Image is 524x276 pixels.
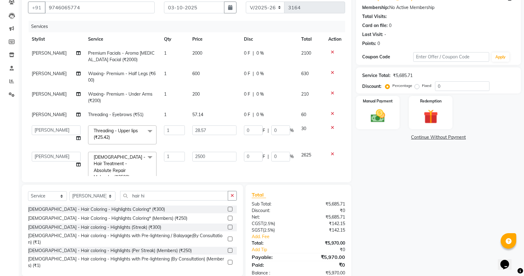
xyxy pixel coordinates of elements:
div: Service Total: [362,72,391,79]
span: 0 % [256,91,264,97]
div: ₹5,685.71 [298,201,350,207]
span: % [290,127,294,134]
span: CGST [252,221,263,226]
span: 60 [301,112,306,117]
a: Add. Fee [247,233,350,240]
div: No Active Membership [362,4,515,11]
label: Fixed [422,83,431,88]
div: ₹5,685.71 [393,72,413,79]
span: [DEMOGRAPHIC_DATA] - Hair Treatment - Absolute Repair Molecular (₹2500) [94,154,145,180]
span: 2.5% [264,221,274,226]
img: _cash.svg [366,108,390,124]
div: Card on file: [362,22,388,29]
span: 600 [192,71,200,76]
span: | [253,111,254,118]
label: Redemption [420,98,442,104]
span: 0 F [244,91,250,97]
div: Payable: [247,253,298,261]
button: +91 [28,2,45,13]
div: 0 [389,22,391,29]
span: Threading - Upper lips (₹25.42) [94,128,138,140]
span: F [263,153,265,160]
div: [DEMOGRAPHIC_DATA] - Hair coloring - Highlights (Streak) (₹300) [28,224,161,231]
span: 0 % [256,111,264,118]
input: Enter Offer / Coupon Code [413,52,489,62]
span: 2100 [301,50,311,56]
span: Premium Facials - Aroma [MEDICAL_DATA] Facial (₹2000) [88,50,155,62]
div: ₹5,970.00 [298,253,350,261]
span: | [268,153,269,160]
span: | [253,91,254,97]
th: Service [84,32,160,46]
span: 0 F [244,111,250,118]
div: ₹142.15 [298,227,350,233]
div: Coupon Code [362,54,413,60]
span: 1 [164,112,166,117]
div: - [384,31,386,38]
div: 0 [377,40,380,47]
div: ₹0 [298,261,350,269]
span: Waxing- Premium - Half Legs (₹600) [88,71,156,83]
span: 0 F [244,70,250,77]
span: [PERSON_NAME] [32,112,67,117]
th: Disc [240,32,297,46]
div: ₹142.15 [298,220,350,227]
span: 1 [164,50,166,56]
span: SGST [252,227,263,233]
a: Add Tip [247,247,307,253]
label: Percentage [392,83,412,88]
span: 0 % [256,50,264,57]
span: 1 [164,71,166,76]
span: 2.5% [264,228,274,233]
span: | [268,127,269,134]
div: Sub Total: [247,201,298,207]
span: 0 F [244,50,250,57]
div: Total: [247,240,298,247]
span: Threading - Eyebrows (₹51) [88,112,143,117]
div: Services [29,21,350,32]
div: Discount: [247,207,298,214]
input: Search or Scan [120,191,228,201]
span: % [290,153,294,160]
div: Membership: [362,4,389,11]
span: 630 [301,71,309,76]
th: Price [189,32,240,46]
span: 57.14 [192,112,203,117]
label: Manual Payment [363,98,393,104]
span: F [263,127,265,134]
div: ( ) [247,220,298,227]
span: 210 [301,91,309,97]
div: Paid: [247,261,298,269]
div: ₹0 [307,247,350,253]
img: _gift.svg [419,108,442,125]
iframe: chat widget [498,251,518,270]
div: Discount: [362,83,381,90]
div: [DEMOGRAPHIC_DATA] - Hair coloring - Highlights (Per Streak) (Members) (₹250) [28,247,192,254]
span: Total [252,192,266,198]
div: ( ) [247,227,298,233]
div: ₹5,970.00 [298,240,350,247]
span: 2000 [192,50,202,56]
span: 200 [192,91,200,97]
div: Points: [362,40,376,47]
a: x [110,134,113,140]
div: [DEMOGRAPHIC_DATA] - Hair coloring - Highlights with Pre-lightening / Balayage(By Consultation) (₹1) [28,233,225,246]
input: Search by Name/Mobile/Email/Code [45,2,155,13]
th: Action [325,32,345,46]
div: Last Visit: [362,31,383,38]
div: [DEMOGRAPHIC_DATA] - Hair Coloring - Highlights Coloring* (₹300) [28,206,165,213]
div: [DEMOGRAPHIC_DATA] - Hair Coloring - Highlights Coloring* (Members) (₹250) [28,215,187,222]
div: ₹5,685.71 [298,214,350,220]
span: [PERSON_NAME] [32,71,67,76]
span: 1 [164,91,166,97]
span: | [253,70,254,77]
th: Total [297,32,325,46]
span: Waxing- Premium - Under Arms (₹200) [88,91,152,103]
div: [DEMOGRAPHIC_DATA] - Hair coloring - Highlights with Pre-lightening (By Consultation) (Members) (₹1) [28,256,225,269]
div: Total Visits: [362,13,387,20]
span: [PERSON_NAME] [32,91,67,97]
span: 2625 [301,152,311,158]
span: 0 % [256,70,264,77]
th: Stylist [28,32,84,46]
a: Continue Without Payment [357,134,520,141]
